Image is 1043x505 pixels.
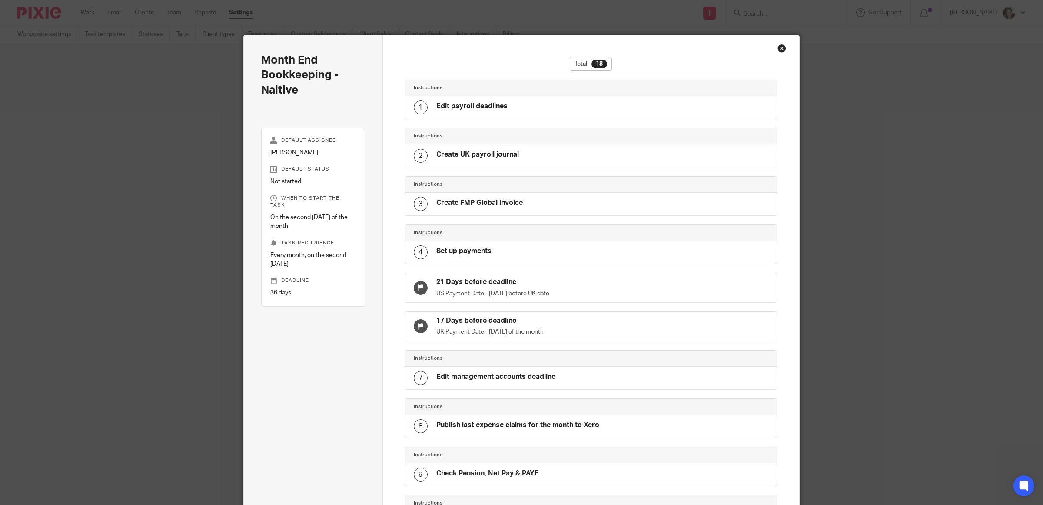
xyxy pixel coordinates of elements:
p: UK Payment Date - [DATE] of the month [436,328,591,336]
div: 7 [414,371,428,385]
h4: Instructions [414,181,591,188]
h4: Instructions [414,451,591,458]
h4: Publish last expense claims for the month to Xero [436,421,599,430]
p: 36 days [270,288,356,297]
h4: Instructions [414,133,591,140]
p: On the second [DATE] of the month [270,213,356,231]
h4: Create FMP Global invoice [436,198,523,207]
p: [PERSON_NAME] [270,148,356,157]
p: Task recurrence [270,240,356,247]
div: 2 [414,149,428,163]
h4: Set up payments [436,247,492,256]
div: 1 [414,100,428,114]
h4: Instructions [414,229,591,236]
p: Not started [270,177,356,186]
div: 3 [414,197,428,211]
h4: Create UK payroll journal [436,150,519,159]
div: 8 [414,419,428,433]
h4: 21 Days before deadline [436,278,591,287]
h4: Check Pension, Net Pay & PAYE [436,469,539,478]
h4: Instructions [414,403,591,410]
p: Default assignee [270,137,356,144]
div: 9 [414,468,428,482]
p: Default status [270,166,356,173]
p: When to start the task [270,195,356,209]
h4: Instructions [414,355,591,362]
div: 4 [414,245,428,259]
p: Deadline [270,277,356,284]
p: US Payment Date - [DATE] before UK date [436,289,591,298]
div: Close this dialog window [777,44,786,53]
p: Every month, on the second [DATE] [270,251,356,269]
h4: Edit management accounts deadline [436,372,555,381]
h4: Edit payroll deadlines [436,102,508,111]
h2: Month End Bookkeeping - Naitive [261,53,365,97]
h4: 17 Days before deadline [436,316,591,325]
h4: Instructions [414,84,591,91]
div: Total [570,57,612,71]
div: 18 [591,60,607,68]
